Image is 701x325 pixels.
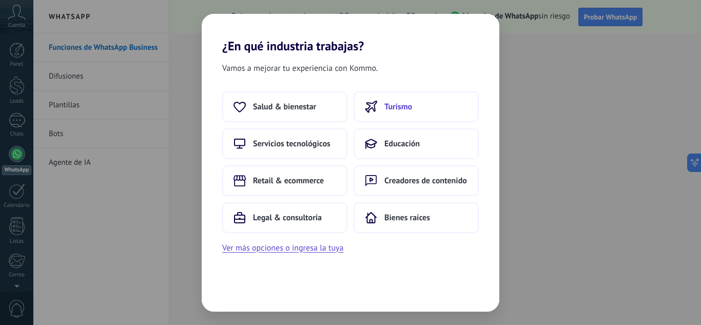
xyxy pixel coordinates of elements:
[384,213,430,223] span: Bienes raíces
[222,91,347,122] button: Salud & bienestar
[222,62,378,75] span: Vamos a mejorar tu experiencia con Kommo.
[253,213,322,223] span: Legal & consultoría
[384,102,412,112] span: Turismo
[222,165,347,196] button: Retail & ecommerce
[202,14,499,53] h2: ¿En qué industria trabajas?
[222,202,347,233] button: Legal & consultoría
[354,165,479,196] button: Creadores de contenido
[222,241,343,255] button: Ver más opciones o ingresa la tuya
[354,128,479,159] button: Educación
[354,91,479,122] button: Turismo
[253,176,324,186] span: Retail & ecommerce
[354,202,479,233] button: Bienes raíces
[253,102,316,112] span: Salud & bienestar
[384,176,467,186] span: Creadores de contenido
[253,139,330,149] span: Servicios tecnológicos
[222,128,347,159] button: Servicios tecnológicos
[384,139,420,149] span: Educación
